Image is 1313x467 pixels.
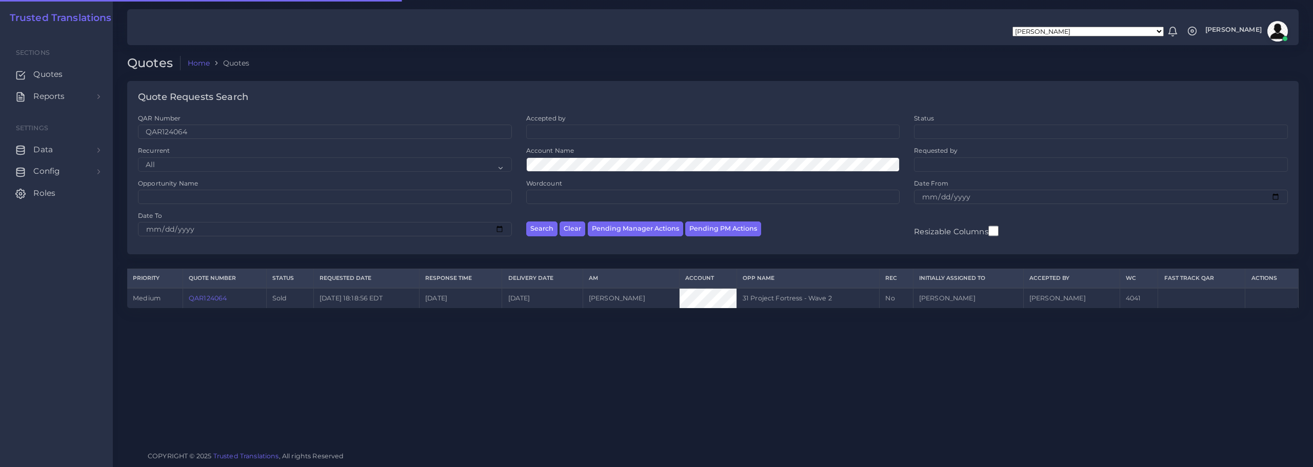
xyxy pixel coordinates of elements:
span: Sections [16,49,50,56]
th: Account [679,269,737,288]
img: avatar [1267,21,1288,42]
button: Pending PM Actions [685,221,761,236]
td: [PERSON_NAME] [913,288,1023,308]
th: REC [880,269,913,288]
label: Date To [138,211,162,220]
label: Wordcount [526,179,562,188]
td: Sold [266,288,313,308]
span: , All rights Reserved [279,451,344,461]
input: Resizable Columns [988,225,999,237]
td: [DATE] [502,288,583,308]
label: Accepted by [526,114,566,123]
label: QAR Number [138,114,181,123]
td: [DATE] 18:18:56 EDT [313,288,419,308]
th: Delivery Date [502,269,583,288]
th: WC [1120,269,1158,288]
a: QAR124064 [189,294,227,302]
span: Quotes [33,69,63,80]
th: Priority [127,269,183,288]
a: Config [8,160,105,182]
td: 4041 [1120,288,1158,308]
span: Settings [16,124,48,132]
li: Quotes [210,58,249,68]
a: Reports [8,86,105,107]
span: Config [33,166,60,177]
span: COPYRIGHT © 2025 [148,451,344,461]
a: Trusted Translations [3,12,112,24]
th: Accepted by [1023,269,1120,288]
a: Quotes [8,64,105,85]
a: Home [188,58,210,68]
label: Requested by [914,146,958,155]
a: Data [8,139,105,160]
span: medium [133,294,161,302]
h2: Quotes [127,56,181,71]
span: Data [33,144,53,155]
td: [PERSON_NAME] [583,288,679,308]
td: [DATE] [420,288,502,308]
label: Recurrent [138,146,170,155]
th: Fast Track QAR [1158,269,1245,288]
span: Roles [33,188,55,199]
td: [PERSON_NAME] [1023,288,1120,308]
a: [PERSON_NAME]avatar [1200,21,1291,42]
th: Quote Number [183,269,266,288]
a: Trusted Translations [213,452,279,460]
th: AM [583,269,679,288]
th: Initially Assigned to [913,269,1023,288]
label: Resizable Columns [914,225,998,237]
span: [PERSON_NAME] [1205,27,1262,33]
h4: Quote Requests Search [138,92,248,103]
td: 31 Project Fortress - Wave 2 [737,288,879,308]
th: Requested Date [313,269,419,288]
th: Status [266,269,313,288]
span: Reports [33,91,65,102]
label: Date From [914,179,948,188]
th: Opp Name [737,269,879,288]
td: No [880,288,913,308]
label: Status [914,114,934,123]
th: Actions [1245,269,1299,288]
a: Roles [8,182,105,204]
button: Clear [560,221,585,236]
button: Pending Manager Actions [588,221,683,236]
label: Opportunity Name [138,179,198,188]
th: Response Time [420,269,502,288]
label: Account Name [526,146,574,155]
button: Search [526,221,558,236]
